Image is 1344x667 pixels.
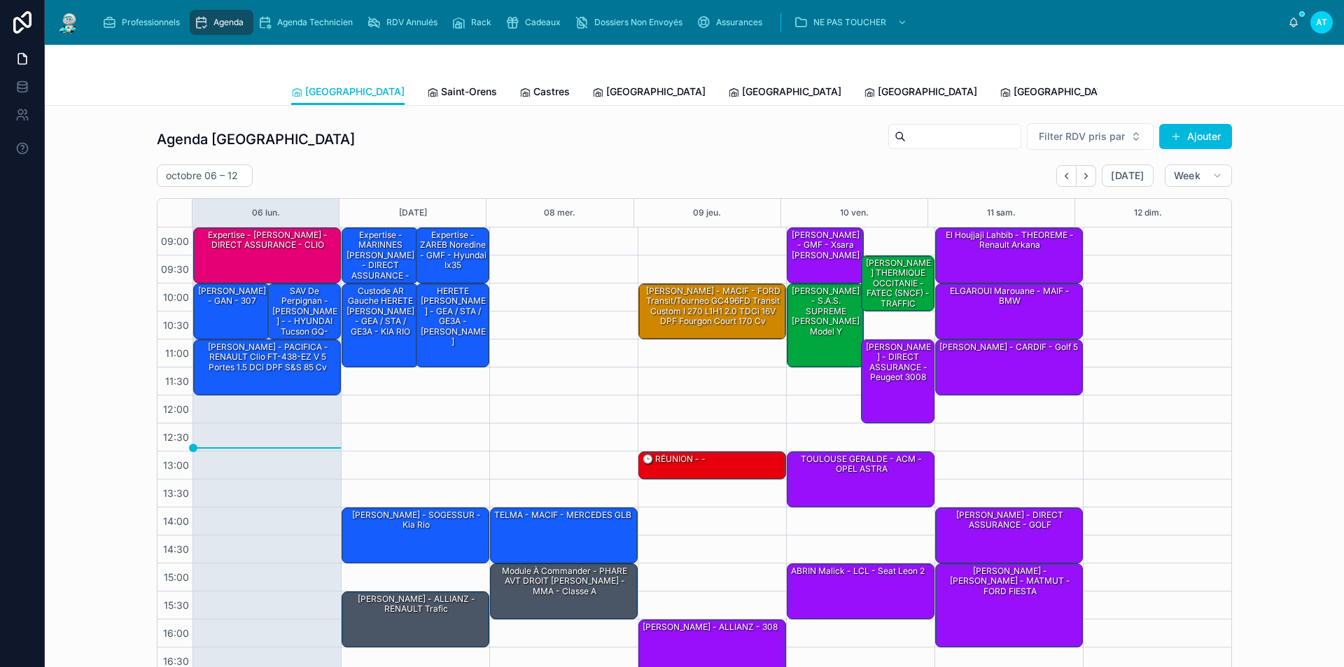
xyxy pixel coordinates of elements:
[936,340,1082,395] div: [PERSON_NAME] - CARDIF - golf 5
[692,10,772,35] a: Assurances
[592,79,706,107] a: [GEOGRAPHIC_DATA]
[342,592,489,647] div: [PERSON_NAME] - ALLIANZ - RENAULT Trafic
[840,199,869,227] button: 10 ven.
[491,564,637,619] div: Module à commander - PHARE AVT DROIT [PERSON_NAME] - MMA - classe A
[160,403,192,415] span: 12:00
[790,453,933,476] div: TOULOUSE GERALDE - ACM - OPEL ASTRA
[864,79,977,107] a: [GEOGRAPHIC_DATA]
[1174,169,1200,182] span: Week
[344,593,488,616] div: [PERSON_NAME] - ALLIANZ - RENAULT Trafic
[693,199,721,227] button: 09 jeu.
[194,228,340,283] div: Expertise - [PERSON_NAME] - DIRECT ASSURANCE - CLIO
[570,10,692,35] a: Dossiers Non Envoyés
[416,284,489,367] div: HERETE [PERSON_NAME] - GEA / STA / GE3A - [PERSON_NAME]
[268,284,341,339] div: SAV de Perpignan - [PERSON_NAME] - - HYUNDAI Tucson GQ-606-MF IV 1.6 TGDi 16V 230 Hybrid 2WD 179 ...
[1077,165,1096,187] button: Next
[987,199,1016,227] button: 11 sam.
[419,285,489,348] div: HERETE [PERSON_NAME] - GEA / STA / GE3A - [PERSON_NAME]
[56,11,81,34] img: App logo
[253,10,363,35] a: Agenda Technicien
[938,509,1081,532] div: [PERSON_NAME] - DIRECT ASSURANCE - GOLF
[742,85,841,99] span: [GEOGRAPHIC_DATA]
[1159,124,1232,149] button: Ajouter
[936,564,1082,647] div: [PERSON_NAME] - [PERSON_NAME] - MATMUT - FORD FIESTA
[157,129,355,149] h1: Agenda [GEOGRAPHIC_DATA]
[399,199,427,227] button: [DATE]
[166,169,238,183] h2: octobre 06 – 12
[878,85,977,99] span: [GEOGRAPHIC_DATA]
[533,85,570,99] span: Castres
[790,10,914,35] a: NE PAS TOUCHER
[787,228,863,283] div: [PERSON_NAME] - GMF - Xsara [PERSON_NAME]
[641,453,707,465] div: 🕒 RÉUNION - -
[160,655,192,667] span: 16:30
[519,79,570,107] a: Castres
[160,515,192,527] span: 14:00
[639,284,785,339] div: [PERSON_NAME] - MACIF - FORD Transit/Tourneo GC496FD Transit Custom I 270 L1H1 2.0 TDCi 16V DPF F...
[160,319,192,331] span: 10:30
[92,7,1288,38] div: scrollable content
[813,17,886,28] span: NE PAS TOUCHER
[160,487,192,499] span: 13:30
[862,256,934,311] div: [PERSON_NAME] THERMIQUE OCCITANIE - FATEC (SNCF) - TRAFFIC
[419,229,489,272] div: Expertise - ZAREB Noredine - GMF - hyundai ix35
[157,263,192,275] span: 09:30
[606,85,706,99] span: [GEOGRAPHIC_DATA]
[787,564,934,619] div: ABRIN Malick - LCL - Seat leon 2
[716,17,762,28] span: Assurances
[1039,129,1125,143] span: Filter RDV pris par
[1027,123,1154,150] button: Select Button
[1056,165,1077,187] button: Back
[213,17,244,28] span: Agenda
[491,508,637,563] div: TELMA - MACIF - MERCEDES GLB
[862,340,934,423] div: [PERSON_NAME] - DIRECT ASSURANCE - Peugeot 3008
[194,340,340,395] div: [PERSON_NAME] - PACIFICA - RENAULT Clio FT-438-EZ V 5 Portes 1.5 dCi DPF S&S 85 cv
[936,284,1082,339] div: ELGAROUI Marouane - MAIF - BMW
[787,452,934,507] div: TOULOUSE GERALDE - ACM - OPEL ASTRA
[270,285,340,379] div: SAV de Perpignan - [PERSON_NAME] - - HYUNDAI Tucson GQ-606-MF IV 1.6 TGDi 16V 230 Hybrid 2WD 179 ...
[252,199,280,227] button: 06 lun.
[344,229,417,292] div: Expertise - MARINNES [PERSON_NAME] - DIRECT ASSURANCE - OPEL tigra
[98,10,190,35] a: Professionnels
[441,85,497,99] span: Saint-Orens
[471,17,491,28] span: Rack
[196,229,339,252] div: Expertise - [PERSON_NAME] - DIRECT ASSURANCE - CLIO
[160,459,192,471] span: 13:00
[291,79,405,106] a: [GEOGRAPHIC_DATA]
[641,285,785,328] div: [PERSON_NAME] - MACIF - FORD Transit/Tourneo GC496FD Transit Custom I 270 L1H1 2.0 TDCi 16V DPF F...
[493,565,636,598] div: Module à commander - PHARE AVT DROIT [PERSON_NAME] - MMA - classe A
[344,509,488,532] div: [PERSON_NAME] - SOGESSUR - Kia rio
[938,341,1079,353] div: [PERSON_NAME] - CARDIF - golf 5
[196,341,339,374] div: [PERSON_NAME] - PACIFICA - RENAULT Clio FT-438-EZ V 5 Portes 1.5 dCi DPF S&S 85 cv
[363,10,447,35] a: RDV Annulés
[162,347,192,359] span: 11:00
[342,228,418,283] div: Expertise - MARINNES [PERSON_NAME] - DIRECT ASSURANCE - OPEL tigra
[936,228,1082,283] div: El Houjjaji Lahbib - THEOREME - Renault Arkana
[639,452,785,479] div: 🕒 RÉUNION - -
[305,85,405,99] span: [GEOGRAPHIC_DATA]
[196,285,269,308] div: [PERSON_NAME] - GAN - 307
[1014,85,1113,99] span: [GEOGRAPHIC_DATA]
[160,291,192,303] span: 10:00
[342,508,489,563] div: [PERSON_NAME] - SOGESSUR - Kia rio
[1000,79,1113,107] a: [GEOGRAPHIC_DATA]
[122,17,180,28] span: Professionnels
[641,621,779,633] div: [PERSON_NAME] - ALLIANZ - 308
[277,17,353,28] span: Agenda Technicien
[493,509,633,521] div: TELMA - MACIF - MERCEDES GLB
[1102,164,1153,187] button: [DATE]
[544,199,575,227] div: 08 mer.
[1134,199,1162,227] button: 12 dim.
[938,285,1081,308] div: ELGAROUI Marouane - MAIF - BMW
[416,228,489,283] div: Expertise - ZAREB Noredine - GMF - hyundai ix35
[447,10,501,35] a: Rack
[728,79,841,107] a: [GEOGRAPHIC_DATA]
[160,543,192,555] span: 14:30
[190,10,253,35] a: Agenda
